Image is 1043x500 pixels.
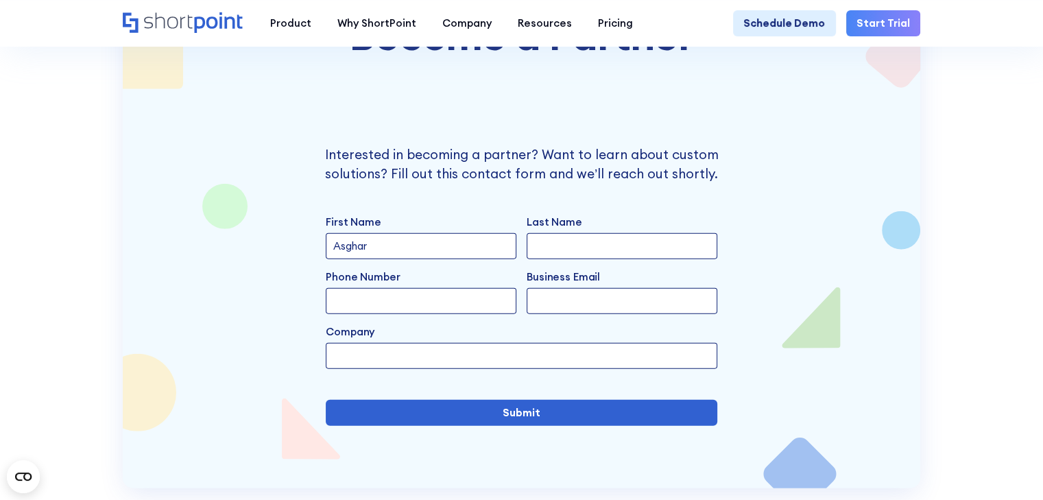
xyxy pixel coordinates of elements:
[326,270,516,285] label: Phone Number
[505,10,585,36] a: Resources
[326,324,717,340] label: Company
[326,215,516,230] label: First Name
[123,12,244,35] a: Home
[527,270,600,285] label: Business Email
[974,434,1043,500] iframe: Chat Widget
[337,16,416,32] div: Why ShortPoint
[518,16,572,32] div: Resources
[527,215,717,230] label: Last Name
[326,400,717,426] input: Submit
[429,10,505,36] a: Company
[248,12,795,58] h2: Become a Partner
[733,10,835,36] a: Schedule Demo
[585,10,646,36] a: Pricing
[293,145,750,184] p: Interested in becoming a partner? Want to learn about custom solutions? Fill out this contact for...
[442,16,492,32] div: Company
[270,16,311,32] div: Product
[324,10,429,36] a: Why ShortPoint
[598,16,633,32] div: Pricing
[7,460,40,493] button: Open CMP widget
[846,10,920,36] a: Start Trial
[248,12,795,426] form: form
[257,10,324,36] a: Product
